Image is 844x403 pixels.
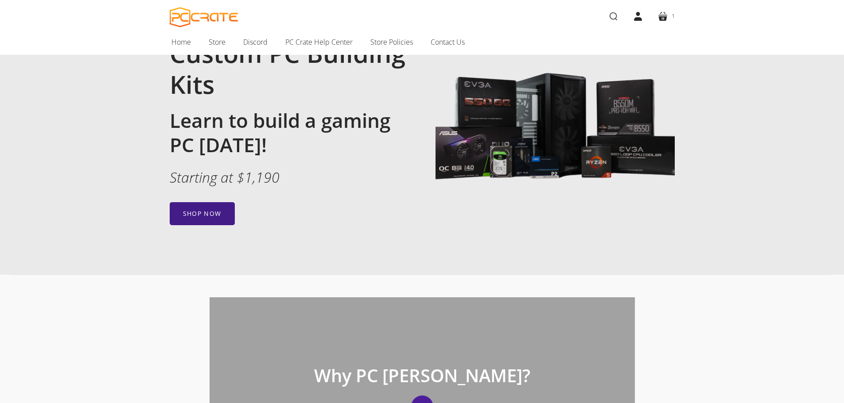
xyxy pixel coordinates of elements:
img: Image with gaming PC components including Lian Li 205 Lancool case, MSI B550M motherboard, EVGA 6... [436,11,675,249]
em: Starting at $1,190 [170,168,280,187]
span: Discord [243,36,268,48]
nav: Main navigation [156,33,688,55]
a: PC CRATE [170,7,238,27]
span: Store Policies [370,36,413,48]
h2: Learn to build a gaming PC [DATE]! [170,108,409,157]
a: Discord [234,33,276,51]
span: Store [209,36,226,48]
span: PC Crate Help Center [285,36,353,48]
a: 1 [650,4,682,29]
span: Home [171,36,191,48]
h1: Custom PC Building Kits [170,38,409,100]
a: PC Crate Help Center [276,33,362,51]
a: Store Policies [362,33,422,51]
a: Shop now [170,202,235,225]
span: 1 [672,12,675,21]
p: Why PC [PERSON_NAME]? [314,365,530,387]
a: Store [200,33,234,51]
span: Contact Us [431,36,465,48]
a: Home [163,33,200,51]
a: Contact Us [422,33,474,51]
